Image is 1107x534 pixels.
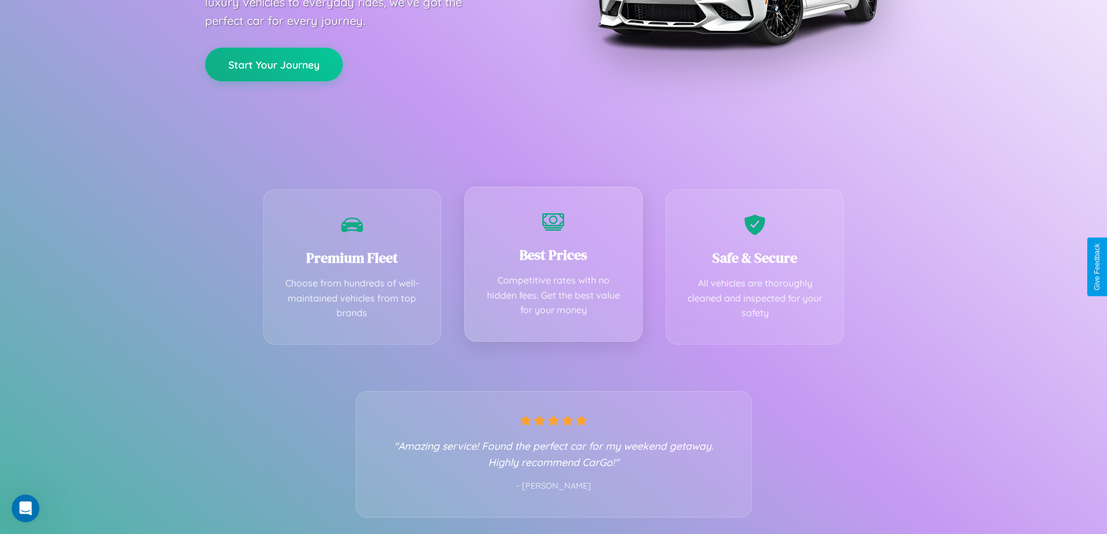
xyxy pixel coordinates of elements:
p: All vehicles are thoroughly cleaned and inspected for your safety [684,276,826,321]
h3: Premium Fleet [281,248,424,267]
iframe: Intercom live chat [12,494,40,522]
p: "Amazing service! Found the perfect car for my weekend getaway. Highly recommend CarGo!" [379,438,728,470]
p: - [PERSON_NAME] [379,479,728,494]
h3: Best Prices [482,245,625,264]
p: Competitive rates with no hidden fees. Get the best value for your money [482,273,625,318]
h3: Safe & Secure [684,248,826,267]
p: Choose from hundreds of well-maintained vehicles from top brands [281,276,424,321]
button: Start Your Journey [205,48,343,81]
div: Give Feedback [1093,243,1101,291]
